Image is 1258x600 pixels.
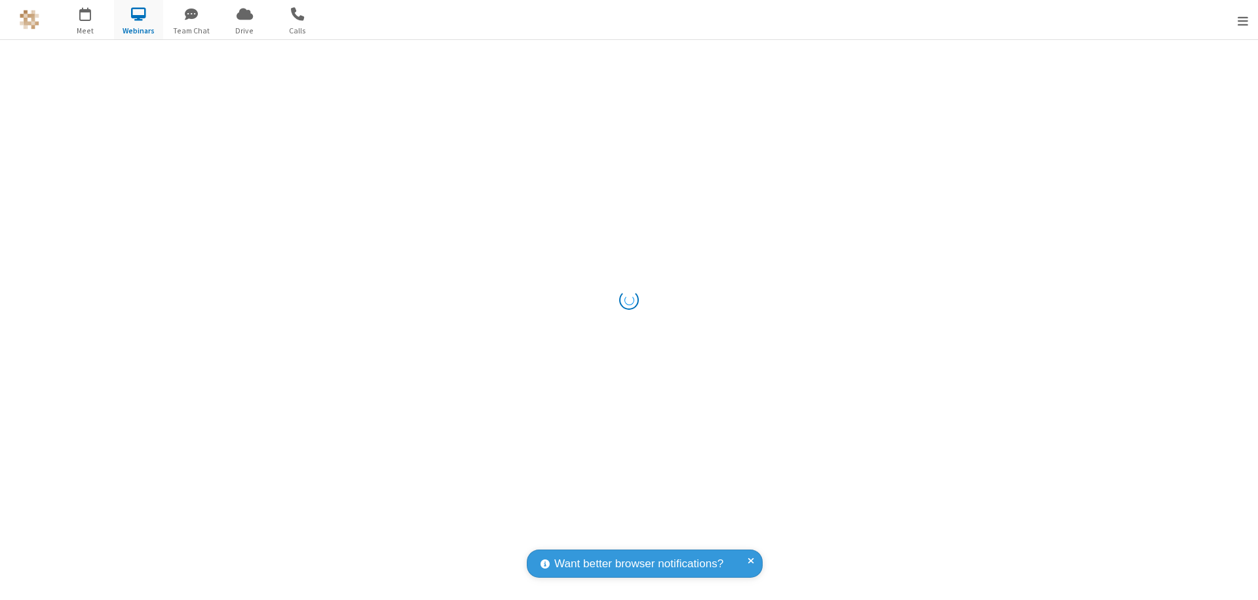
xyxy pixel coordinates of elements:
[114,25,163,37] span: Webinars
[220,25,269,37] span: Drive
[273,25,322,37] span: Calls
[20,10,39,29] img: QA Selenium DO NOT DELETE OR CHANGE
[167,25,216,37] span: Team Chat
[61,25,110,37] span: Meet
[554,555,723,572] span: Want better browser notifications?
